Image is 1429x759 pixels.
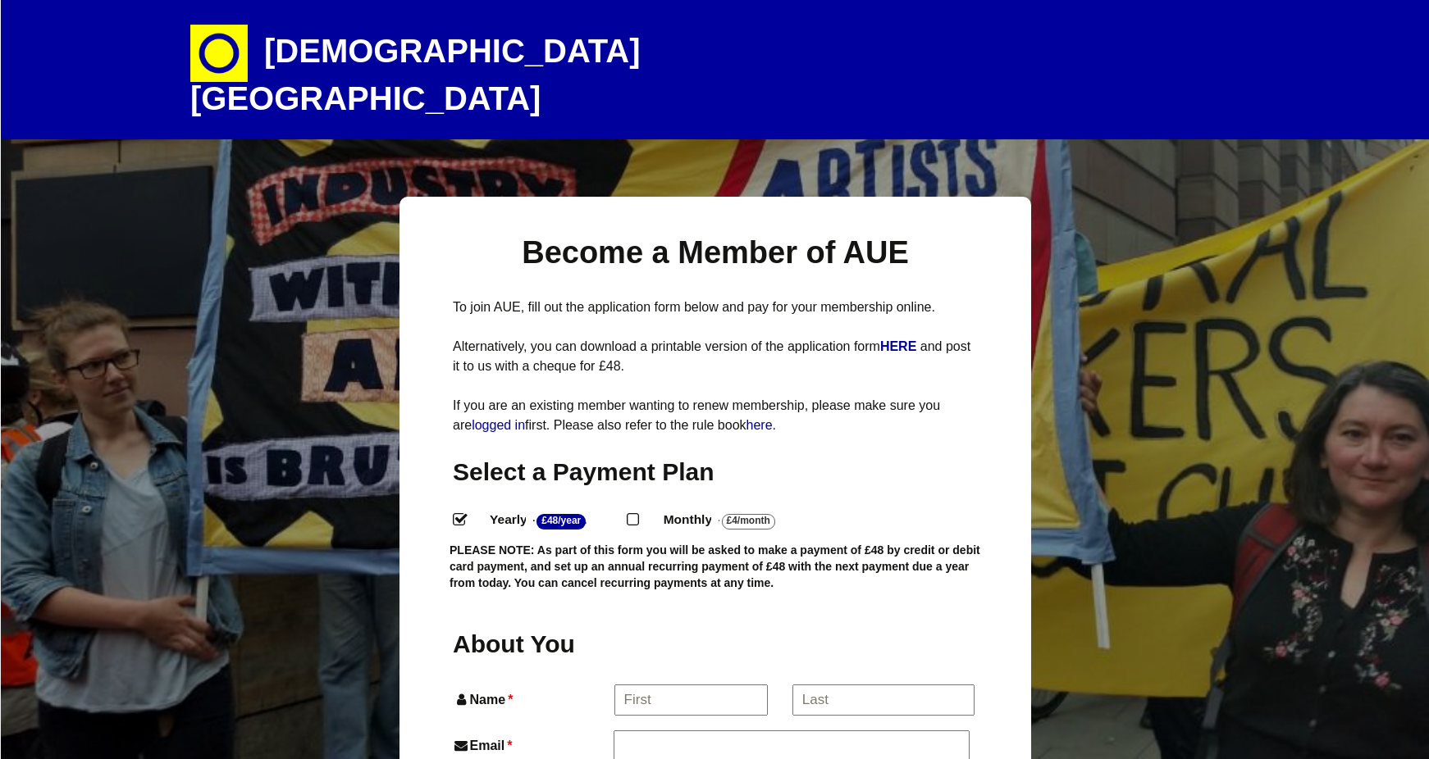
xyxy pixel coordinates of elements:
input: Last [792,684,975,716]
a: HERE [880,339,920,353]
img: circle-e1448293145835.png [190,25,248,82]
strong: £4/Month [722,514,775,529]
label: Name [453,689,611,711]
a: logged in [472,418,525,432]
h1: Become a Member of AUE [453,233,978,273]
a: here [746,418,773,432]
strong: HERE [880,339,916,353]
p: Alternatively, you can download a printable version of the application form and post it to us wit... [453,337,978,376]
input: First [614,684,769,716]
p: If you are an existing member wanting to renew membership, please make sure you are first. Please... [453,396,978,435]
strong: £48/Year [536,514,586,529]
label: Yearly - . [475,508,627,532]
h2: About You [453,628,610,660]
p: To join AUE, fill out the application form below and pay for your membership online. [453,298,978,317]
label: Monthly - . [649,508,816,532]
label: Email [453,734,610,757]
span: Select a Payment Plan [453,458,714,485]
